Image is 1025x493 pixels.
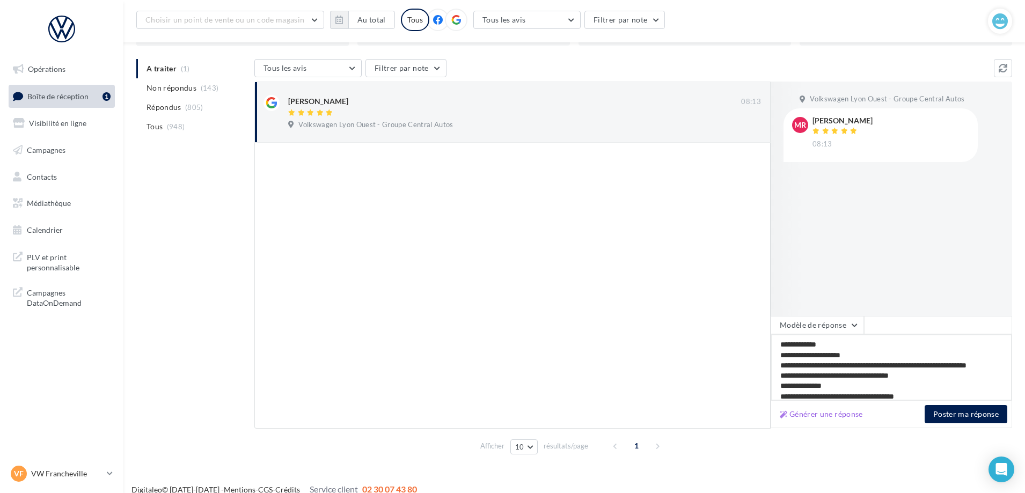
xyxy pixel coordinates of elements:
a: Médiathèque [6,192,117,215]
span: Tous les avis [263,63,307,72]
button: Au total [348,11,395,29]
a: Campagnes [6,139,117,161]
span: Campagnes DataOnDemand [27,285,111,308]
a: Campagnes DataOnDemand [6,281,117,313]
span: 10 [515,443,524,451]
button: Modèle de réponse [771,316,864,334]
span: MR [794,120,806,130]
div: [PERSON_NAME] [812,117,873,124]
span: (143) [201,84,219,92]
a: Boîte de réception1 [6,85,117,108]
span: Volkswagen Lyon Ouest - Groupe Central Autos [810,94,964,104]
span: Contacts [27,172,57,181]
span: Afficher [480,441,504,451]
span: Campagnes [27,145,65,154]
p: VW Francheville [31,468,102,479]
span: PLV et print personnalisable [27,250,111,273]
button: Au total [330,11,395,29]
span: (948) [167,122,185,131]
span: 1 [628,437,645,454]
span: Volkswagen Lyon Ouest - Groupe Central Autos [298,120,453,130]
span: 08:13 [812,139,832,149]
a: Opérations [6,58,117,80]
span: Visibilité en ligne [29,119,86,128]
span: Opérations [28,64,65,73]
div: Open Intercom Messenger [989,457,1014,482]
button: Poster ma réponse [925,405,1007,423]
span: Non répondus [147,83,196,93]
button: Générer une réponse [775,408,867,421]
span: VF [14,468,24,479]
div: [PERSON_NAME] [288,96,348,107]
span: Tous [147,121,163,132]
span: Médiathèque [27,198,71,208]
button: Tous les avis [473,11,581,29]
span: Répondus [147,102,181,113]
span: résultats/page [544,441,588,451]
span: Choisir un point de vente ou un code magasin [145,15,304,24]
span: Tous les avis [482,15,526,24]
button: 10 [510,439,538,454]
span: (805) [185,103,203,112]
a: PLV et print personnalisable [6,246,117,277]
button: Choisir un point de vente ou un code magasin [136,11,324,29]
span: 08:13 [741,97,761,107]
button: Filtrer par note [584,11,665,29]
button: Tous les avis [254,59,362,77]
a: Calendrier [6,219,117,241]
button: Filtrer par note [365,59,446,77]
a: VF VW Francheville [9,463,115,484]
a: Visibilité en ligne [6,112,117,135]
div: Tous [401,9,429,31]
a: Contacts [6,166,117,188]
span: Boîte de réception [27,91,89,100]
div: 1 [102,92,111,101]
span: Calendrier [27,225,63,234]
